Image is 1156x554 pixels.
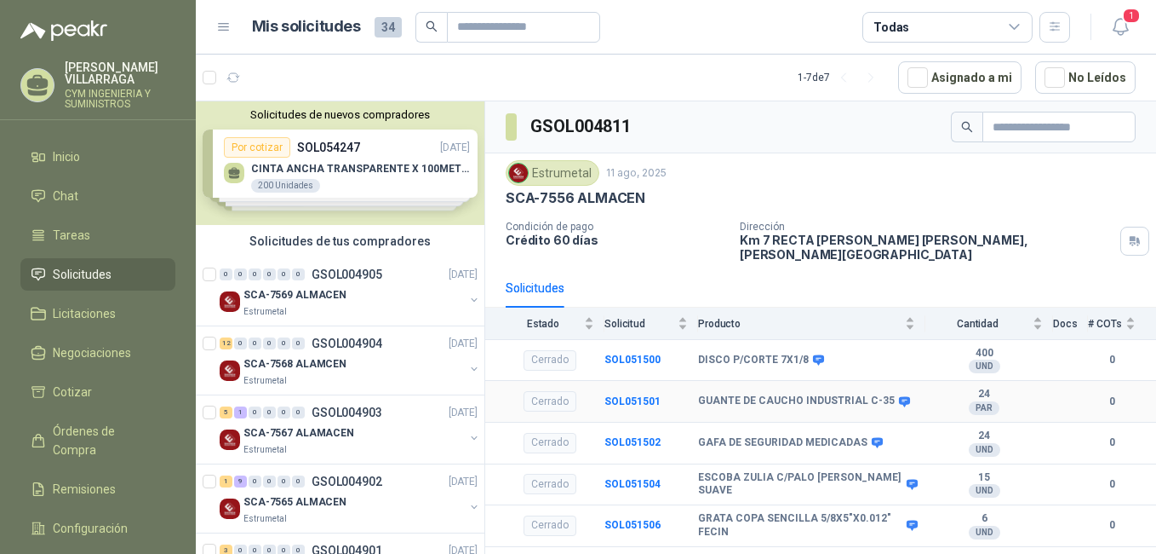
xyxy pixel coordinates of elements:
div: Cerrado [524,350,576,371]
span: Licitaciones [53,304,116,323]
span: Inicio [53,147,80,166]
img: Company Logo [220,291,240,312]
div: UND [969,526,1000,540]
div: UND [969,443,1000,457]
div: 0 [263,407,276,418]
button: No Leídos [1035,61,1136,94]
div: Solicitudes de tus compradores [196,225,484,257]
p: Dirección [740,221,1113,233]
div: Cerrado [524,474,576,494]
div: 0 [263,268,276,280]
p: GSOL004904 [312,338,382,349]
th: Solicitud [604,308,698,339]
p: Km 7 RECTA [PERSON_NAME] [PERSON_NAME] , [PERSON_NAME][GEOGRAPHIC_DATA] [740,233,1113,262]
a: 1 9 0 0 0 0 GSOL004902[DATE] Company LogoSCA-7565 ALMACENEstrumetal [220,471,481,526]
p: GSOL004902 [312,476,382,488]
p: Estrumetal [243,512,287,526]
span: Tareas [53,226,90,245]
a: Inicio [20,141,175,173]
span: Chat [53,187,78,205]
a: Licitaciones [20,297,175,330]
p: Estrumetal [243,305,287,319]
span: 1 [1122,8,1141,24]
span: search [961,121,973,133]
div: 5 [220,407,232,418]
div: 0 [292,407,305,418]
div: Estrumetal [506,160,599,186]
img: Company Logo [220,430,240,450]
img: Company Logo [220,361,240,381]
b: 400 [925,347,1043,361]
th: Producto [698,308,925,339]
span: Solicitudes [53,265,112,284]
b: 0 [1088,517,1136,534]
span: Configuración [53,519,128,538]
a: Remisiones [20,473,175,505]
th: Cantidad [925,308,1053,339]
div: 0 [278,268,290,280]
th: Estado [485,308,604,339]
div: 0 [234,338,247,349]
b: DISCO P/CORTE 7X1/8 [698,354,809,367]
b: 0 [1088,394,1136,410]
p: SCA-7569 ALMACEN [243,287,346,303]
div: 9 [234,476,247,488]
a: 12 0 0 0 0 0 GSOL004904[DATE] Company LogoSCA-7568 ALAMCENEstrumetal [220,333,481,388]
p: [PERSON_NAME] VILLARRAGA [65,61,175,85]
span: Producto [698,318,901,330]
span: Cantidad [925,318,1029,330]
div: Cerrado [524,391,576,412]
div: UND [969,484,1000,498]
b: 15 [925,471,1043,485]
p: [DATE] [449,405,478,421]
a: SOL051501 [604,395,661,407]
div: 0 [220,268,232,280]
b: GAFA DE SEGURIDAD MEDICADAS [698,436,867,450]
span: Cotizar [53,383,92,401]
img: Logo peakr [20,20,107,41]
a: Órdenes de Compra [20,415,175,466]
a: Configuración [20,512,175,545]
p: SCA-7565 ALMACEN [243,494,346,511]
th: Docs [1053,308,1088,339]
b: 6 [925,512,1043,526]
a: SOL051502 [604,436,661,448]
th: # COTs [1088,308,1156,339]
div: 0 [292,268,305,280]
span: search [426,20,438,32]
button: 1 [1105,12,1136,43]
div: UND [969,360,1000,373]
p: CYM INGENIERIA Y SUMINISTROS [65,89,175,109]
div: 0 [249,407,261,418]
img: Company Logo [509,164,528,182]
span: Negociaciones [53,343,131,362]
p: SCA-7556 ALMACEN [506,189,645,207]
a: 0 0 0 0 0 0 GSOL004905[DATE] Company LogoSCA-7569 ALMACENEstrumetal [220,264,481,319]
div: Solicitudes de nuevos compradoresPor cotizarSOL054247[DATE] CINTA ANCHA TRANSPARENTE X 100METROS2... [196,101,484,225]
a: SOL051506 [604,519,661,531]
a: 5 1 0 0 0 0 GSOL004903[DATE] Company LogoSCA-7567 ALAMACENEstrumetal [220,402,481,457]
div: 0 [278,476,290,488]
p: 11 ago, 2025 [606,165,667,182]
span: Órdenes de Compra [53,422,159,459]
a: Solicitudes [20,258,175,291]
div: 0 [249,476,261,488]
div: Todas [873,18,909,37]
h1: Mis solicitudes [252,14,361,39]
span: 34 [375,17,402,38]
p: Estrumetal [243,374,287,388]
div: 1 [234,407,247,418]
b: SOL051504 [604,478,661,490]
p: [DATE] [449,267,478,283]
a: SOL051500 [604,354,661,366]
div: 0 [263,338,276,349]
button: Asignado a mi [898,61,1022,94]
a: Cotizar [20,376,175,408]
a: Chat [20,180,175,212]
p: Crédito 60 días [506,233,726,247]
img: Company Logo [220,499,240,519]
